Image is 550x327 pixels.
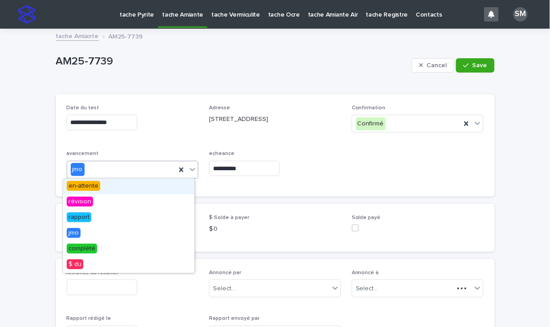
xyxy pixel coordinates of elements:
div: Select... [356,284,378,293]
div: Confirmé [356,117,386,130]
span: Annoncé à [352,270,379,275]
a: tache Amiante [56,30,99,41]
p: $ 0 [209,224,341,234]
span: Cancel [426,62,447,69]
span: Annonce du résultat [67,270,119,275]
div: jmo [71,163,85,176]
span: avancement [67,151,99,156]
div: en-attente [63,179,194,194]
div: Select... [213,284,235,293]
span: Solde payé [352,215,381,220]
span: Rapport envoyé par [209,316,260,321]
button: Save [456,58,494,73]
span: rapport [67,212,91,222]
span: Adresse [209,105,230,111]
span: complété [67,244,97,254]
span: Save [473,62,487,69]
span: $ Solde à payer [209,215,249,220]
p: AM25-7739 [56,55,408,68]
span: en-attente [67,181,100,191]
div: complété [63,241,194,257]
span: $ du [67,259,83,269]
img: stacker-logo-s-only.png [18,5,36,23]
span: echeance [209,151,234,156]
button: Cancel [412,58,455,73]
div: révision [63,194,194,210]
span: jmo [67,228,81,238]
div: $ du [63,257,194,273]
span: révision [67,197,93,207]
div: jmo [63,226,194,241]
span: Annoncé par [209,270,241,275]
p: [STREET_ADDRESS] [209,115,341,124]
div: SM [513,7,528,22]
span: Date du test [67,105,99,111]
p: AM25-7739 [109,31,143,41]
div: rapport [63,210,194,226]
span: Confirmation [352,105,386,111]
span: Rapport rédigé le [67,316,111,321]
